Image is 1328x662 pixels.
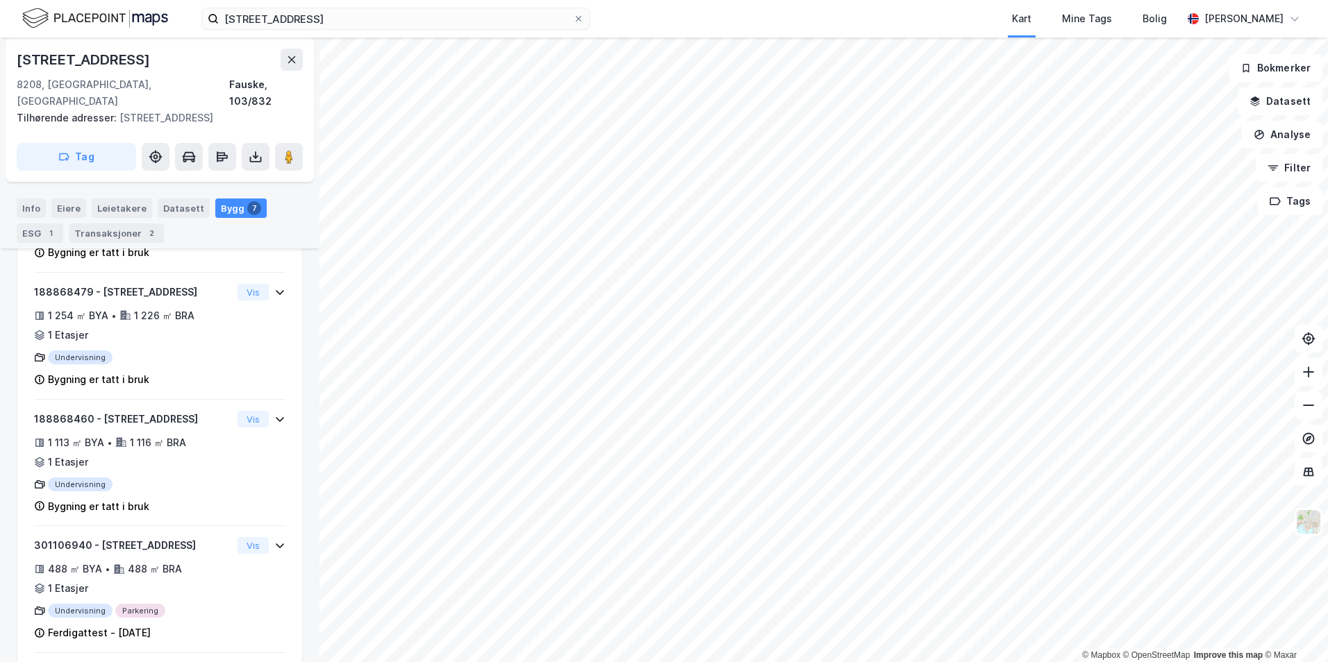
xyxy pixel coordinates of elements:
[111,310,117,321] div: •
[1082,650,1120,660] a: Mapbox
[215,198,267,218] div: Bygg
[238,411,269,427] button: Vis
[17,112,119,124] span: Tilhørende adresser:
[1012,10,1031,27] div: Kart
[1256,154,1322,182] button: Filter
[1204,10,1284,27] div: [PERSON_NAME]
[48,498,149,515] div: Bygning er tatt i bruk
[128,561,182,577] div: 488 ㎡ BRA
[48,561,102,577] div: 488 ㎡ BYA
[238,537,269,554] button: Vis
[69,223,164,243] div: Transaksjoner
[1295,509,1322,535] img: Z
[238,284,269,300] button: Vis
[48,371,149,388] div: Bygning er tatt i bruk
[48,244,149,261] div: Bygning er tatt i bruk
[1259,595,1328,662] div: Kontrollprogram for chat
[17,110,292,126] div: [STREET_ADDRESS]
[247,201,261,215] div: 7
[17,143,136,171] button: Tag
[17,76,229,110] div: 8208, [GEOGRAPHIC_DATA], [GEOGRAPHIC_DATA]
[48,580,88,597] div: 1 Etasjer
[1062,10,1112,27] div: Mine Tags
[158,198,210,218] div: Datasett
[34,411,232,427] div: 188868460 - [STREET_ADDRESS]
[34,284,232,300] div: 188868479 - [STREET_ADDRESS]
[105,563,110,575] div: •
[48,454,88,470] div: 1 Etasjer
[48,434,104,451] div: 1 113 ㎡ BYA
[1259,595,1328,662] iframe: Chat Widget
[1194,650,1263,660] a: Improve this map
[107,437,113,448] div: •
[44,226,58,240] div: 1
[144,226,158,240] div: 2
[48,625,151,641] div: Ferdigattest - [DATE]
[134,307,194,324] div: 1 226 ㎡ BRA
[1143,10,1167,27] div: Bolig
[48,307,108,324] div: 1 254 ㎡ BYA
[92,198,152,218] div: Leietakere
[34,537,232,554] div: 301106940 - [STREET_ADDRESS]
[1229,54,1322,82] button: Bokmerker
[1258,187,1322,215] button: Tags
[22,6,168,31] img: logo.f888ab2527a4732fd821a326f86c7f29.svg
[17,223,63,243] div: ESG
[229,76,303,110] div: Fauske, 103/832
[1238,87,1322,115] button: Datasett
[130,434,186,451] div: 1 116 ㎡ BRA
[1123,650,1190,660] a: OpenStreetMap
[219,8,573,29] input: Søk på adresse, matrikkel, gårdeiere, leietakere eller personer
[17,49,153,71] div: [STREET_ADDRESS]
[48,327,88,343] div: 1 Etasjer
[17,198,46,218] div: Info
[1242,121,1322,148] button: Analyse
[51,198,86,218] div: Eiere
